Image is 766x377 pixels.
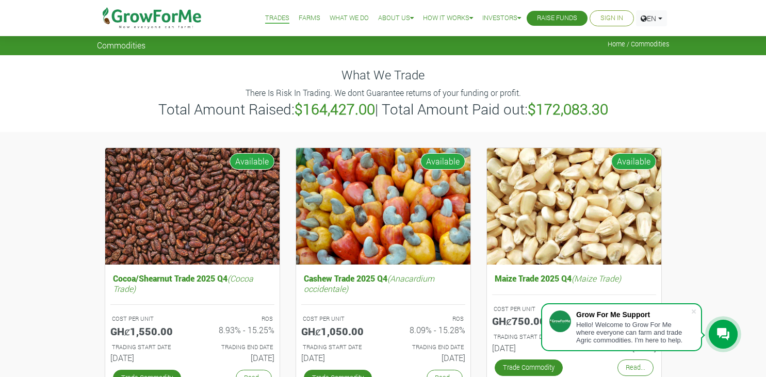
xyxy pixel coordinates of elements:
[110,325,185,337] h5: GHȼ1,550.00
[304,273,434,293] i: (Anacardium occidentale)
[391,353,465,363] h6: [DATE]
[112,343,183,352] p: Estimated Trading Start Date
[99,87,668,99] p: There Is Risk In Trading. We dont Guarantee returns of your funding or profit.
[303,315,374,323] p: COST PER UNIT
[296,148,470,265] img: growforme image
[576,310,691,319] div: Grow For Me Support
[391,325,465,335] h6: 8.09% - 15.28%
[572,273,621,284] i: (Maize Trade)
[97,40,145,50] span: Commodities
[611,153,656,170] span: Available
[110,271,274,296] h5: Cocoa/Shearnut Trade 2025 Q4
[299,13,320,24] a: Farms
[97,68,670,83] h4: What We Trade
[393,343,464,352] p: Estimated Trading End Date
[301,271,465,296] h5: Cashew Trade 2025 Q4
[576,321,691,344] div: Hello! Welcome to Grow For Me where everyone can farm and trade Agric commodities. I'm here to help.
[608,40,670,48] span: Home / Commodities
[202,343,273,352] p: Estimated Trading End Date
[200,353,274,363] h6: [DATE]
[492,315,566,327] h5: GHȼ750.00
[537,13,577,24] a: Raise Funds
[492,343,566,353] h6: [DATE]
[330,13,369,24] a: What We Do
[420,153,465,170] span: Available
[301,325,376,337] h5: GHȼ1,050.00
[105,148,280,265] img: growforme image
[492,271,656,286] h5: Maize Trade 2025 Q4
[617,359,654,375] a: Read...
[303,343,374,352] p: Estimated Trading Start Date
[110,353,185,363] h6: [DATE]
[492,271,656,357] a: Maize Trade 2025 Q4(Maize Trade) COST PER UNIT GHȼ750.00 ROS 7.41% - 15.26% TRADING START DATE [D...
[301,271,465,367] a: Cashew Trade 2025 Q4(Anacardium occidentale) COST PER UNIT GHȼ1,050.00 ROS 8.09% - 15.28% TRADING...
[112,315,183,323] p: COST PER UNIT
[265,13,289,24] a: Trades
[110,271,274,367] a: Cocoa/Shearnut Trade 2025 Q4(Cocoa Trade) COST PER UNIT GHȼ1,550.00 ROS 8.93% - 15.25% TRADING ST...
[423,13,473,24] a: How it Works
[494,305,565,314] p: COST PER UNIT
[495,359,563,375] a: Trade Commodity
[487,148,661,265] img: growforme image
[113,273,253,293] i: (Cocoa Trade)
[295,100,375,119] b: $164,427.00
[99,101,668,118] h3: Total Amount Raised: | Total Amount Paid out:
[301,353,376,363] h6: [DATE]
[528,100,608,119] b: $172,083.30
[230,153,274,170] span: Available
[393,315,464,323] p: ROS
[378,13,414,24] a: About Us
[636,10,667,26] a: EN
[202,315,273,323] p: ROS
[600,13,623,24] a: Sign In
[200,325,274,335] h6: 8.93% - 15.25%
[482,13,521,24] a: Investors
[494,333,565,341] p: Estimated Trading Start Date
